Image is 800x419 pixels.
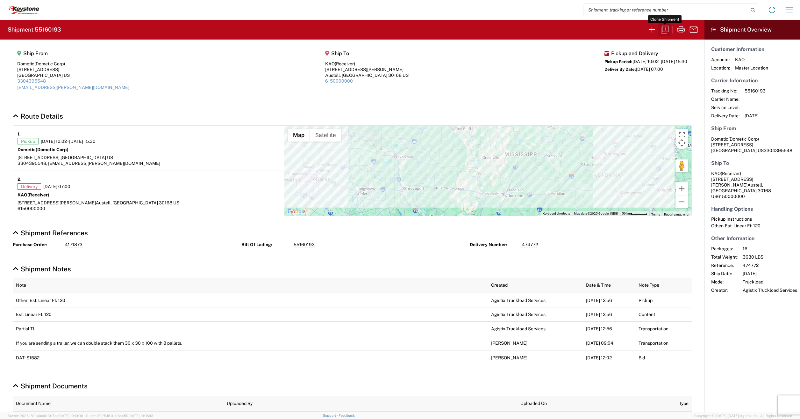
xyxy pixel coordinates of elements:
span: Deliver By Date: [604,67,636,72]
td: Content [635,307,692,322]
div: Austell, [GEOGRAPHIC_DATA] 30168 US [325,72,409,78]
span: Pickup Period: [604,59,632,64]
a: Support [323,414,339,417]
button: Map camera controls [675,136,688,149]
td: [PERSON_NAME] [488,336,582,350]
span: (Receiver) [335,61,355,66]
div: [GEOGRAPHIC_DATA] US [17,72,129,78]
strong: Delivery Number: [470,242,518,248]
button: Toggle fullscreen view [675,129,688,142]
span: 55160193 [294,242,315,248]
td: [DATE] 12:56 [583,322,635,336]
td: [DATE] 09:04 [583,336,635,350]
a: 6150000000 [325,78,353,84]
h2: Shipment 55160193 [8,26,61,33]
td: Other - Est. Linear Ft: 120 [13,293,488,307]
span: (Dometic Corp) [36,147,68,152]
a: Hide Details [13,265,71,273]
th: Created [488,278,582,293]
th: Note Type [635,278,692,293]
h5: Customer Information [711,46,793,52]
span: Tracking No: [711,88,739,94]
strong: KAO [18,192,49,197]
a: [EMAIL_ADDRESS][PERSON_NAME][DOMAIN_NAME] [17,85,129,90]
td: [DATE] 12:02 [583,350,635,365]
span: 474772 [743,262,797,268]
span: Ship Date: [711,271,738,276]
a: Open this area in Google Maps (opens a new window) [286,208,307,216]
span: [STREET_ADDRESS] [711,142,753,147]
address: Austell, [GEOGRAPHIC_DATA] 30168 US [711,171,793,199]
span: Agistix Truckload Services [743,287,797,293]
a: Hide Details [13,112,63,120]
a: Terms [651,213,660,216]
span: [STREET_ADDRESS], [18,155,61,160]
span: 3304395548 [764,148,792,153]
span: 6150000000 [717,194,745,199]
h5: Pickup and Delivery [604,50,687,56]
button: Show satellite imagery [310,129,341,142]
span: 3630 LBS [743,254,797,260]
h5: Other Information [711,235,793,241]
button: Zoom in [675,182,688,195]
span: Service Level: [711,105,739,110]
span: Mode: [711,279,738,285]
th: Document Name [13,396,224,411]
span: [DATE] 07:00 [43,184,70,189]
strong: 2. [18,175,22,183]
td: Agistix Truckload Services [488,307,582,322]
strong: Bill Of Lading: [241,242,289,248]
span: [DATE] 10:02 - [DATE] 15:30 [41,138,96,144]
td: Agistix Truckload Services [488,322,582,336]
th: Type [676,396,692,411]
div: KAO [325,61,409,67]
button: Drag Pegman onto the map to open Street View [675,159,688,172]
td: Agistix Truckload Services [488,293,582,307]
button: Zoom out [675,195,688,208]
th: Uploaded By [224,396,518,411]
strong: Dometic [18,147,68,152]
td: Partial TL [13,322,488,336]
header: Shipment Overview [704,20,800,40]
a: 3304395548 [17,78,46,84]
button: Show street map [288,129,310,142]
span: [DATE] 10:02 - [DATE] 15:30 [632,59,687,64]
button: Map Scale: 50 km per 48 pixels [620,211,649,216]
span: Server: 2025.18.0-a0edd1917ac [8,414,83,418]
div: 6150000000 [18,206,280,211]
span: 55160193 [745,88,766,94]
h5: Carrier Information [711,77,793,84]
h6: Pickup Instructions [711,217,793,222]
td: [DATE] 12:56 [583,307,635,322]
span: [DATE] 10:06:13 [128,414,153,418]
td: Pickup [635,293,692,307]
h5: Handling Options [711,206,793,212]
span: (Dometic Corp) [34,61,65,66]
h5: Ship From [711,125,793,131]
a: Report a map error [664,213,689,216]
span: Packages: [711,246,738,252]
span: Map data ©2025 Google, INEGI [574,212,618,215]
span: (Receiver) [721,171,741,176]
span: Dometic [711,136,728,142]
span: Truckload [743,279,797,285]
span: 4171873 [65,242,82,248]
div: Other - Est. Linear Ft: 120 [711,223,793,229]
th: Note [13,278,488,293]
span: KAO [STREET_ADDRESS][PERSON_NAME] [711,171,753,187]
button: Keyboard shortcuts [543,211,570,216]
span: Reference: [711,262,738,268]
span: [STREET_ADDRESS][PERSON_NAME] [18,200,96,205]
td: If you are sending a trailer, we can double stack them 30 x 30 x 100 with 8 pallets. [13,336,488,350]
h5: Ship From [17,50,129,56]
span: (Dometic Corp) [728,136,759,142]
td: Transportation [635,322,692,336]
img: Google [286,208,307,216]
span: Account: [711,57,730,62]
h5: Ship To [711,160,793,166]
span: Total Weight: [711,254,738,260]
td: Transportation [635,336,692,350]
span: Location: [711,65,730,71]
span: 474772 [522,242,538,248]
span: 16 [743,246,797,252]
